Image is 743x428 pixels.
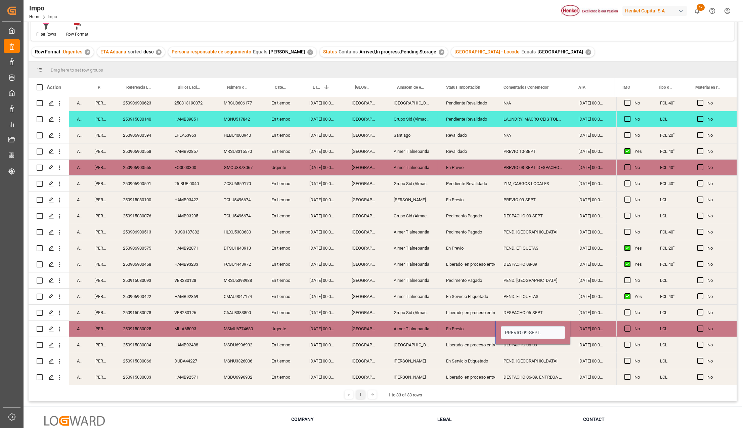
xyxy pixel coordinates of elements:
div: ZCSU6859170 [216,176,263,191]
div: [DATE] 00:00:00 [301,256,344,272]
div: 250906900623 [115,95,166,111]
div: 250915080093 [115,272,166,288]
div: [GEOGRAPHIC_DATA] [344,353,386,369]
div: [DATE] 00:00:00 [301,143,344,159]
div: [GEOGRAPHIC_DATA] [386,95,438,111]
div: HAMB92571 [166,369,216,385]
div: [PERSON_NAME] [86,337,115,353]
div: HAMB92869 [166,289,216,304]
div: [GEOGRAPHIC_DATA] [344,160,386,175]
div: Press SPACE to select this row. [616,127,737,143]
div: MSNU517842 [216,111,263,127]
div: VER280128 [166,272,216,288]
div: [GEOGRAPHIC_DATA] [344,176,386,191]
div: LCL [652,111,689,127]
div: [DATE] 00:00:00 [570,256,611,272]
div: HLBU4000940 [216,127,263,143]
div: Press SPACE to select this row. [616,256,737,272]
div: Press SPACE to select this row. [616,353,737,369]
div: [GEOGRAPHIC_DATA] [344,369,386,385]
div: [GEOGRAPHIC_DATA] [344,143,386,159]
div: En tiempo [263,127,301,143]
div: MSDU6996932 [216,337,263,353]
div: Press SPACE to select this row. [29,111,438,127]
div: Arrived [69,289,86,304]
span: Material en resguardo Y/N [695,85,720,90]
span: Equals [521,49,536,54]
div: HAMB89851 [166,111,216,127]
div: [DATE] 00:00:00 [301,224,344,240]
div: Arrived [69,160,86,175]
div: En tiempo [263,192,301,208]
div: 250915080066 [115,353,166,369]
div: Press SPACE to select this row. [616,160,737,176]
div: 25-BUE-0040 [166,176,216,191]
span: ETA Aduana [100,49,126,54]
div: [DATE] 00:00:00 [301,337,344,353]
div: PEND. [GEOGRAPHIC_DATA] [495,353,570,369]
span: Status Importación [446,85,480,90]
div: Press SPACE to select this row. [29,369,438,385]
div: Press SPACE to select this row. [29,208,438,224]
div: En tiempo [263,289,301,304]
div: Impo [29,3,57,13]
span: Urgentes [63,49,82,54]
a: Home [29,14,40,19]
div: [GEOGRAPHIC_DATA] [386,337,438,353]
div: [PERSON_NAME] [386,369,438,385]
div: Arrived [69,192,86,208]
div: FCL 40" [652,95,689,111]
div: [DATE] 00:00:00 [301,208,344,224]
div: [PERSON_NAME] [86,353,115,369]
div: Arrived [69,127,86,143]
div: HLXU5380630 [216,224,263,240]
div: Press SPACE to select this row. [29,240,438,256]
img: Henkel%20logo.jpg_1689854090.jpg [561,5,618,17]
div: [GEOGRAPHIC_DATA] [344,289,386,304]
div: [PERSON_NAME] [86,95,115,111]
div: [DATE] 00:00:00 [301,192,344,208]
div: DESPACHO 06-09, ENTREGA 12-SEPT [495,369,570,385]
div: No [707,95,729,111]
div: En tiempo [263,353,301,369]
div: Press SPACE to select this row. [29,353,438,369]
span: ETA Aduana [313,85,321,90]
div: [GEOGRAPHIC_DATA] [344,272,386,288]
div: Press SPACE to select this row. [616,289,737,305]
div: [DATE] 00:00:00 [570,289,611,304]
div: Press SPACE to select this row. [616,111,737,127]
div: Press SPACE to select this row. [29,95,438,111]
div: Press SPACE to select this row. [616,305,737,321]
div: 250915080078 [115,305,166,320]
div: [GEOGRAPHIC_DATA] [344,224,386,240]
div: Arrived [69,143,86,159]
div: Press SPACE to select this row. [616,176,737,192]
div: Arrived [69,272,86,288]
div: LCL [652,208,689,224]
div: Almer Tlalnepantla [386,256,438,272]
div: [GEOGRAPHIC_DATA] [344,337,386,353]
div: En tiempo [263,369,301,385]
div: PREVIO 10-SEPT. [495,143,570,159]
div: DESPACHO 08-09 [495,256,570,272]
div: En tiempo [263,337,301,353]
div: HAMB93233 [166,256,216,272]
div: Press SPACE to select this row. [616,240,737,256]
div: Arrived [69,353,86,369]
div: En tiempo [263,272,301,288]
div: Almer Tlalnepantla [386,240,438,256]
div: Action [47,84,61,90]
div: Arrived [69,337,86,353]
span: 47 [697,4,705,11]
div: MSDU6996932 [216,369,263,385]
div: [DATE] 00:00:00 [570,353,611,369]
div: [PERSON_NAME] [86,208,115,224]
div: FCL 40" [652,160,689,175]
div: Arrived [69,176,86,191]
div: Arrived [69,224,86,240]
div: Press SPACE to select this row. [616,337,737,353]
div: LCL [652,337,689,353]
div: HAMB93205 [166,208,216,224]
div: Press SPACE to select this row. [29,192,438,208]
div: [DATE] 00:00:00 [570,111,611,127]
